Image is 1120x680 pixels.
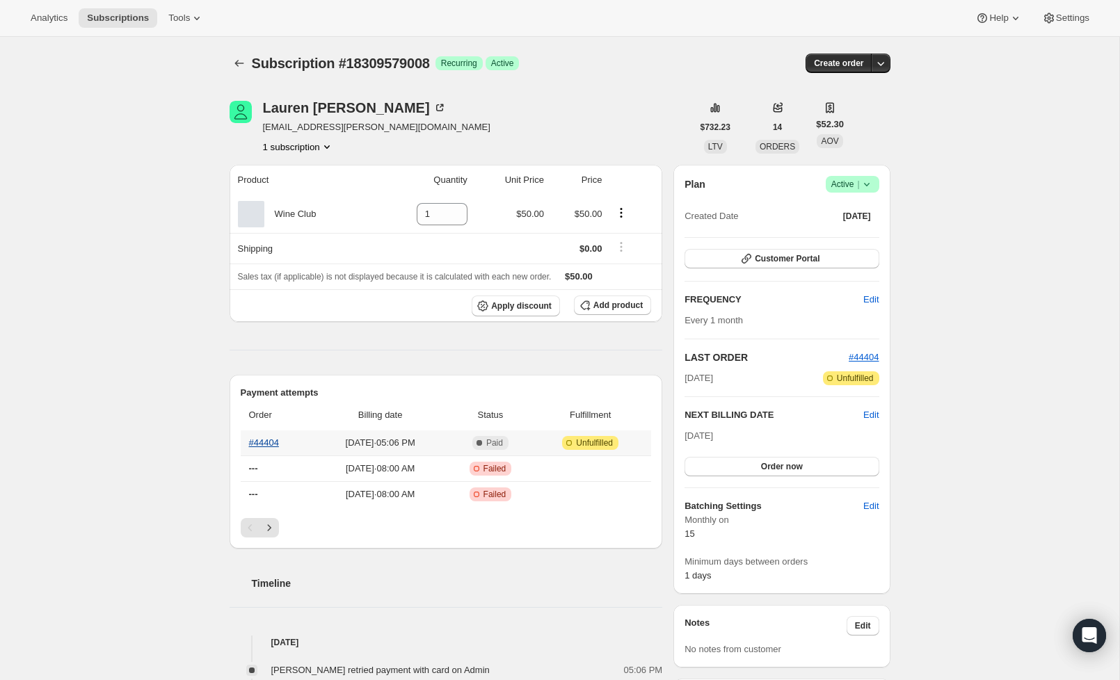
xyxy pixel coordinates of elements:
span: Status [451,408,529,422]
h2: FREQUENCY [685,293,863,307]
span: Created Date [685,209,738,223]
span: Recurring [441,58,477,69]
span: Failed [483,463,506,474]
span: --- [249,463,258,473]
span: Sales tax (if applicable) is not displayed because it is calculated with each new order. [238,272,552,282]
button: Edit [855,495,887,517]
div: Lauren [PERSON_NAME] [263,101,447,115]
span: [EMAIL_ADDRESS][PERSON_NAME][DOMAIN_NAME] [263,120,490,134]
button: Edit [847,616,879,636]
h2: Payment attempts [241,386,652,400]
button: Apply discount [472,296,560,316]
span: --- [249,489,258,499]
span: No notes from customer [685,644,781,654]
span: Customer Portal [755,253,819,264]
span: $50.00 [516,209,544,219]
span: $0.00 [579,243,602,254]
button: Shipping actions [610,239,632,254]
span: Lauren Raulerson [230,101,252,123]
button: Help [967,8,1030,28]
span: Help [989,13,1008,24]
h2: Plan [685,177,705,191]
button: #44404 [849,350,879,364]
button: Edit [855,289,887,311]
span: $52.30 [816,118,844,131]
span: Paid [486,437,503,448]
button: Settings [1034,8,1098,28]
span: Analytics [31,13,67,24]
a: #44404 [249,437,279,448]
button: Subscriptions [79,8,157,28]
span: Settings [1056,13,1089,24]
span: Edit [863,499,879,513]
span: Add product [593,300,643,311]
th: Shipping [230,233,376,264]
span: $732.23 [701,122,730,133]
button: Analytics [22,8,76,28]
span: Unfulfilled [837,373,874,384]
span: Order now [761,461,803,472]
button: [DATE] [835,207,879,226]
span: $50.00 [575,209,602,219]
nav: Pagination [241,518,652,537]
div: Wine Club [264,207,317,221]
span: Failed [483,489,506,500]
th: Order [241,400,314,430]
th: Quantity [376,165,472,195]
span: [DATE] [685,371,713,385]
span: 14 [773,122,782,133]
th: Unit Price [472,165,548,195]
span: 05:06 PM [624,663,663,677]
span: [DATE] [843,211,871,222]
span: Tools [168,13,190,24]
span: AOV [821,136,838,146]
span: [PERSON_NAME] retried payment with card on Admin [271,665,490,675]
button: Edit [863,408,879,422]
span: [DATE] [685,430,713,441]
span: | [857,179,859,190]
button: $732.23 [692,118,739,137]
span: Fulfillment [538,408,643,422]
h6: Batching Settings [685,499,863,513]
th: Product [230,165,376,195]
span: Every 1 month [685,315,743,325]
h3: Notes [685,616,847,636]
button: Order now [685,457,879,476]
span: Billing date [318,408,443,422]
span: ORDERS [760,142,795,152]
span: [DATE] · 08:00 AM [318,487,443,501]
span: Monthly on [685,513,879,527]
span: Edit [855,620,871,631]
span: Create order [814,58,863,69]
span: Unfulfilled [576,437,613,448]
span: LTV [708,142,723,152]
th: Price [548,165,606,195]
h2: LAST ORDER [685,350,849,364]
h2: Timeline [252,576,663,590]
span: $50.00 [565,271,593,282]
span: Subscriptions [87,13,149,24]
div: Open Intercom Messenger [1073,619,1106,652]
button: Tools [160,8,212,28]
button: Customer Portal [685,249,879,268]
button: Add product [574,296,651,315]
button: 14 [765,118,790,137]
span: Minimum days between orders [685,555,879,569]
span: [DATE] · 08:00 AM [318,462,443,476]
h4: [DATE] [230,636,663,649]
span: Active [831,177,874,191]
button: Next [259,518,279,537]
span: 15 [685,528,694,539]
button: Create order [806,54,872,73]
a: #44404 [849,352,879,362]
span: [DATE] · 05:06 PM [318,436,443,450]
button: Product actions [263,140,334,154]
button: Subscriptions [230,54,249,73]
button: Product actions [610,205,632,220]
h2: NEXT BILLING DATE [685,408,863,422]
span: Active [491,58,514,69]
span: Edit [863,293,879,307]
span: Subscription #18309579008 [252,56,430,71]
